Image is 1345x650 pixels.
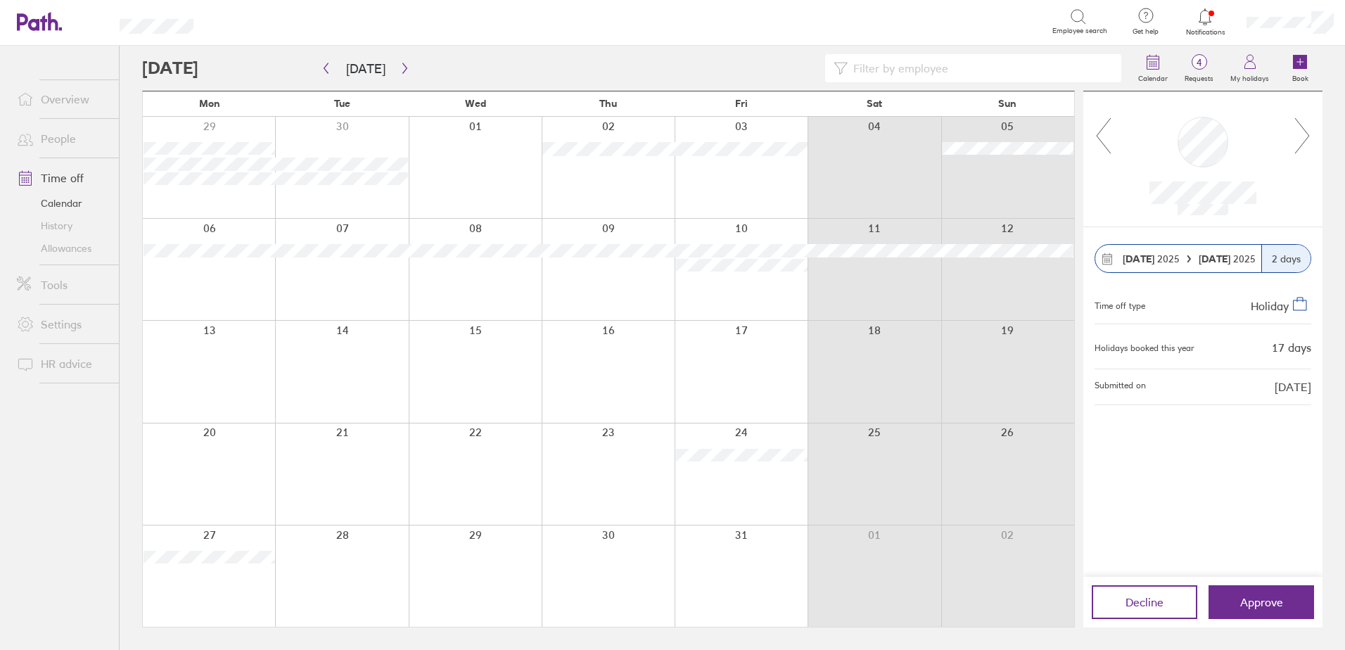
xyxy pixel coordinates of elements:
[1277,46,1322,91] a: Book
[1123,253,1180,265] span: 2025
[1261,245,1311,272] div: 2 days
[1123,253,1154,265] strong: [DATE]
[735,98,748,109] span: Fri
[1251,299,1289,313] span: Holiday
[334,98,350,109] span: Tue
[1176,70,1222,83] label: Requests
[1130,70,1176,83] label: Calendar
[6,125,119,153] a: People
[998,98,1016,109] span: Sun
[1240,596,1283,608] span: Approve
[6,350,119,378] a: HR advice
[1123,27,1168,36] span: Get help
[1199,253,1256,265] span: 2025
[1183,28,1228,37] span: Notifications
[1222,46,1277,91] a: My holidays
[6,237,119,260] a: Allowances
[6,192,119,215] a: Calendar
[1095,295,1145,312] div: Time off type
[6,271,119,299] a: Tools
[1130,46,1176,91] a: Calendar
[1183,7,1228,37] a: Notifications
[1222,70,1277,83] label: My holidays
[1209,585,1314,619] button: Approve
[1126,596,1164,608] span: Decline
[1272,341,1311,354] div: 17 days
[1052,27,1107,35] span: Employee search
[1176,46,1222,91] a: 4Requests
[6,85,119,113] a: Overview
[1095,381,1146,393] span: Submitted on
[1095,343,1194,353] div: Holidays booked this year
[1176,57,1222,68] span: 4
[599,98,617,109] span: Thu
[1199,253,1233,265] strong: [DATE]
[867,98,882,109] span: Sat
[848,55,1113,82] input: Filter by employee
[1275,381,1311,393] span: [DATE]
[465,98,486,109] span: Wed
[6,164,119,192] a: Time off
[6,215,119,237] a: History
[1284,70,1317,83] label: Book
[335,57,397,80] button: [DATE]
[231,15,267,27] div: Search
[6,310,119,338] a: Settings
[199,98,220,109] span: Mon
[1092,585,1197,619] button: Decline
